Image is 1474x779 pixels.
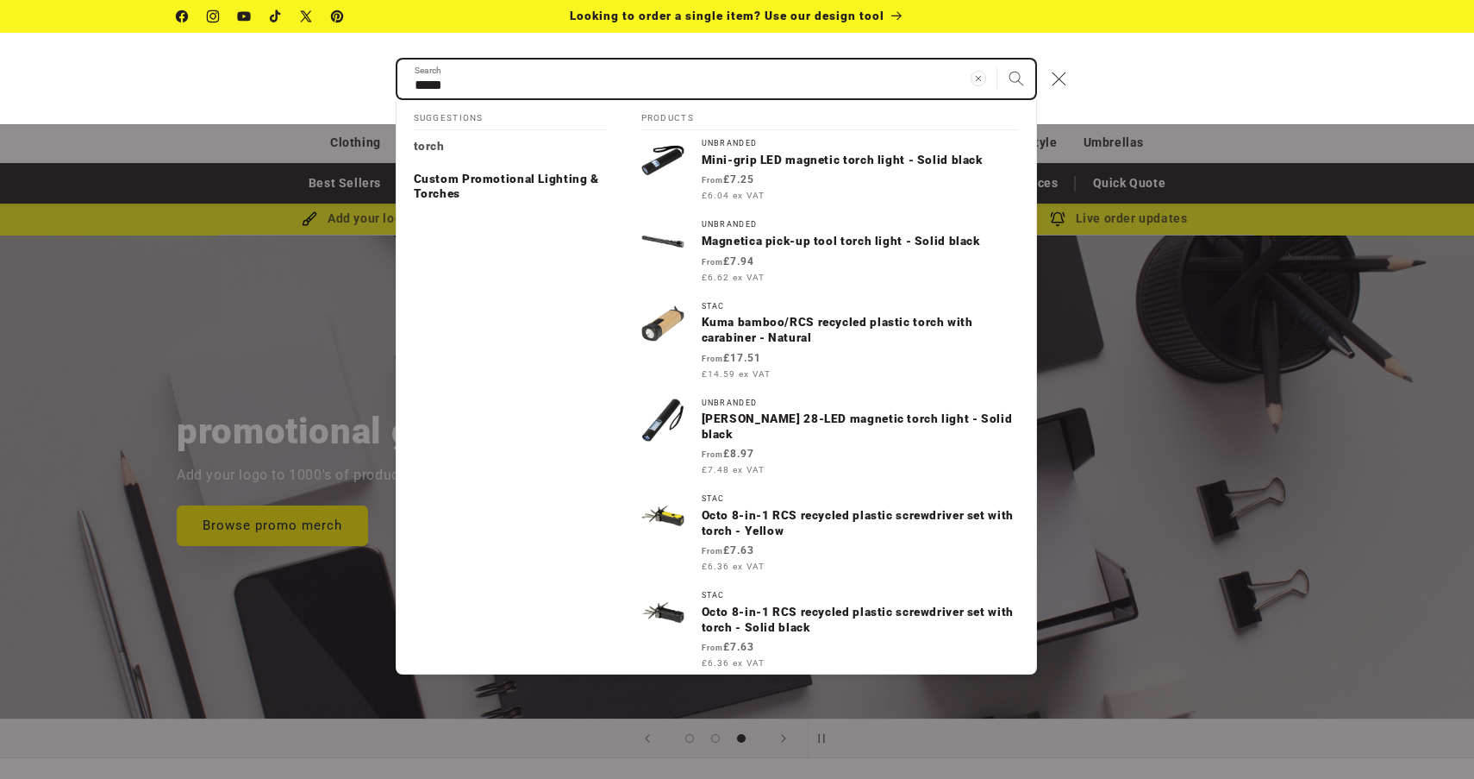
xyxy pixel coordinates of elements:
p: Mini-grip LED magnetic torch light - Solid black [702,153,1019,168]
p: [PERSON_NAME] 28-LED magnetic torch light - Solid black [702,411,1019,442]
img: Mini-grip LED magnetic torch light [641,139,684,182]
div: STAC [702,494,1019,504]
span: From [702,176,723,185]
img: Lutz 28-LED magnetic torch light [641,399,684,442]
span: £6.36 ex VAT [702,656,765,669]
a: Unbranded[PERSON_NAME] 28-LED magnetic torch light - Solid black From£8.97 £7.48 ex VAT [624,390,1036,487]
strong: £17.51 [702,352,761,364]
button: Clear search term [959,60,997,97]
span: Looking to order a single item? Use our design tool [570,9,884,22]
a: STACOcto 8-in-1 RCS recycled plastic screwdriver set with torch - Solid black From£7.63 £6.36 ex VAT [624,582,1036,679]
a: UnbrandedMagnetica pick-up tool torch light - Solid black From£7.94 £6.62 ex VAT [624,211,1036,292]
a: torch [397,130,624,163]
strong: £7.63 [702,641,754,653]
span: From [702,547,723,556]
a: UnbrandedMini-grip LED magnetic torch light - Solid black From£7.25 £6.04 ex VAT [624,130,1036,211]
strong: £7.63 [702,544,754,556]
iframe: Chat Widget [1388,696,1474,779]
p: torch [414,139,445,154]
div: STAC [702,302,1019,311]
h2: Suggestions [414,100,607,131]
p: Octo 8-in-1 RCS recycled plastic screwdriver set with torch - Solid black [702,605,1019,635]
p: Magnetica pick-up tool torch light - Solid black [702,234,1019,249]
div: STAC [702,591,1019,600]
div: Unbranded [702,220,1019,229]
a: STACOcto 8-in-1 RCS recycled plastic screwdriver set with torch - Yellow From£7.63 £6.36 ex VAT [624,486,1036,582]
strong: £7.25 [702,173,754,185]
p: Kuma bamboo/RCS recycled plastic torch with carabiner - Natural [702,315,1019,345]
p: Custom Promotional Lighting & Torches [414,172,607,202]
button: Search [997,60,1035,97]
div: Unbranded [702,139,1019,148]
span: £6.04 ex VAT [702,189,765,202]
a: Custom Promotional Lighting & Torches [397,163,624,210]
span: From [702,450,723,459]
div: Unbranded [702,399,1019,408]
mark: torch [414,139,445,153]
img: Octo 8-in-1 RCS recycled plastic screwdriver set with torch [641,591,684,634]
span: From [702,644,723,652]
img: Octo 8-in-1 RCS recycled plastic screwdriver set with torch [641,494,684,537]
a: STACKuma bamboo/RCS recycled plastic torch with carabiner - Natural From£17.51 £14.59 ex VAT [624,293,1036,390]
span: £14.59 ex VAT [702,368,771,380]
strong: £8.97 [702,448,754,460]
button: Close [1040,60,1078,97]
span: From [702,258,723,267]
h2: Products [641,100,1019,131]
p: Octo 8-in-1 RCS recycled plastic screwdriver set with torch - Yellow [702,508,1019,538]
span: From [702,355,723,363]
img: Magnetica pick-up tool torch light [641,220,684,263]
span: £7.48 ex VAT [702,463,765,476]
img: Kuma bamboo/RCS recycled plastic torch with carabiner [641,302,684,345]
span: £6.36 ex VAT [702,560,765,573]
strong: £7.94 [702,255,754,267]
span: £6.62 ex VAT [702,271,765,284]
